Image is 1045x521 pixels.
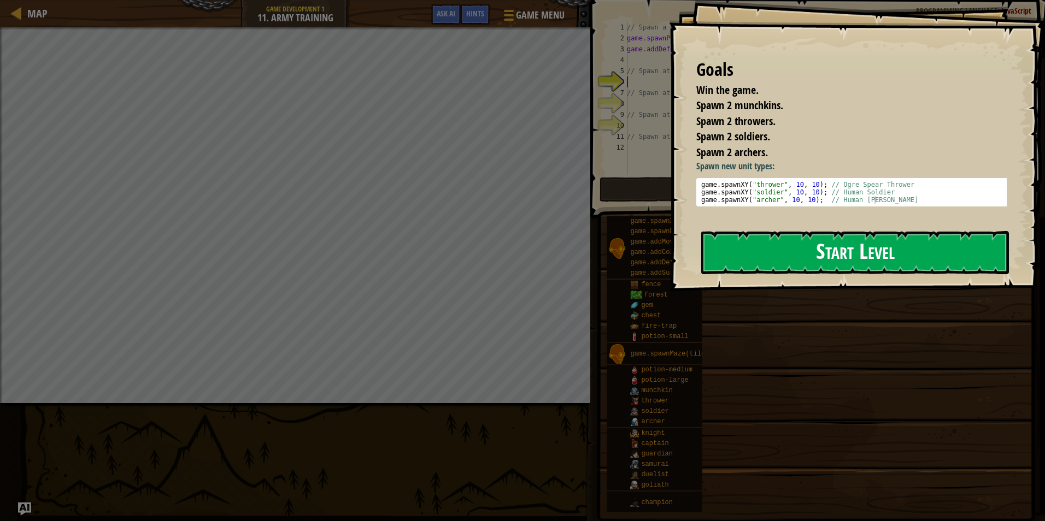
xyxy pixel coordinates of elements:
[630,350,748,358] span: game.spawnMaze(tileType, seed)
[641,450,673,458] span: guardian
[630,311,639,320] img: portrait.png
[701,231,1009,274] button: Start Level
[644,291,668,299] span: forest
[516,8,565,22] span: Game Menu
[606,98,627,109] div: 8
[630,248,736,256] span: game.addCollectGoal(amount)
[630,386,639,395] img: portrait.png
[606,66,627,76] div: 5
[606,33,627,44] div: 2
[606,22,627,33] div: 1
[466,8,484,19] span: Hints
[641,366,692,374] span: potion-medium
[630,376,639,384] img: portrait.png
[696,145,768,159] span: Spawn 2 archers.
[630,217,725,225] span: game.spawnXY(type, x, y)
[641,312,661,319] span: chest
[606,131,627,142] div: 11
[630,322,639,330] img: portrait.png
[696,57,1007,82] div: Goals
[606,87,627,98] div: 7
[641,301,653,309] span: gem
[696,114,776,128] span: Spawn 2 throwers.
[630,259,732,267] span: game.addDefeatGoal(amount)
[630,396,639,405] img: portrait.png
[630,429,639,437] img: portrait.png
[630,365,639,374] img: portrait.png
[630,301,639,310] img: portrait.png
[683,82,1004,98] li: Win the game.
[641,281,661,288] span: fence
[696,82,759,97] span: Win the game.
[630,407,639,416] img: portrait.png
[600,177,1028,202] button: Play
[683,114,1004,129] li: Spawn 2 throwers.
[641,376,688,384] span: potion-large
[606,120,627,131] div: 10
[696,98,783,113] span: Spawn 2 munchkins.
[641,397,668,405] span: thrower
[437,8,455,19] span: Ask AI
[683,129,1004,145] li: Spawn 2 soldiers.
[641,333,688,340] span: potion-small
[606,109,627,120] div: 9
[431,4,461,25] button: Ask AI
[606,142,627,153] div: 12
[683,98,1004,114] li: Spawn 2 munchkins.
[630,460,639,469] img: portrait.png
[630,439,639,448] img: portrait.png
[641,440,668,447] span: captain
[630,498,639,507] img: portrait.png
[630,470,639,479] img: portrait.png
[641,407,668,415] span: soldier
[630,238,725,246] span: game.addMoveGoalXY(x, y)
[630,481,639,489] img: portrait.png
[696,129,770,144] span: Spawn 2 soldiers.
[630,417,639,426] img: portrait.png
[606,44,627,55] div: 3
[495,4,571,30] button: Game Menu
[606,55,627,66] div: 4
[683,145,1004,161] li: Spawn 2 archers.
[641,429,665,437] span: knight
[18,502,31,516] button: Ask AI
[641,499,673,506] span: champion
[641,418,665,425] span: archer
[630,449,639,458] img: portrait.png
[607,238,627,259] img: portrait.png
[630,280,639,289] img: portrait.png
[641,471,668,478] span: duelist
[641,322,677,330] span: fire-trap
[22,6,48,21] a: Map
[630,269,741,277] span: game.addSurviveGoal(seconds)
[641,460,668,468] span: samurai
[27,6,48,21] span: Map
[630,291,642,299] img: trees_1.png
[630,228,748,235] span: game.spawnPlayerXY(type, x, y)
[630,332,639,341] img: portrait.png
[696,160,1015,173] p: Spawn new unit types:
[606,76,627,87] div: 6
[641,387,673,394] span: munchkin
[641,481,668,489] span: goliath
[607,344,627,365] img: portrait.png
